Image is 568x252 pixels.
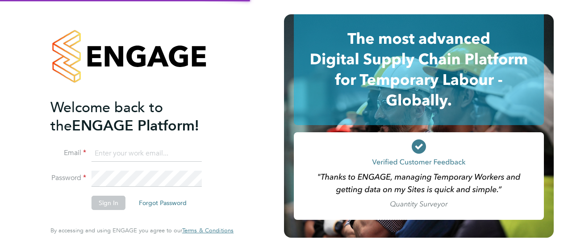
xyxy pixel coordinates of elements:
span: Terms & Conditions [182,227,234,234]
button: Sign In [92,196,125,210]
label: Password [50,173,86,183]
h2: ENGAGE Platform! [50,98,225,135]
button: Forgot Password [132,196,194,210]
label: Email [50,148,86,158]
span: By accessing and using ENGAGE you agree to our [50,227,234,234]
a: Terms & Conditions [182,227,234,234]
span: Welcome back to the [50,99,163,134]
input: Enter your work email... [92,146,202,162]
